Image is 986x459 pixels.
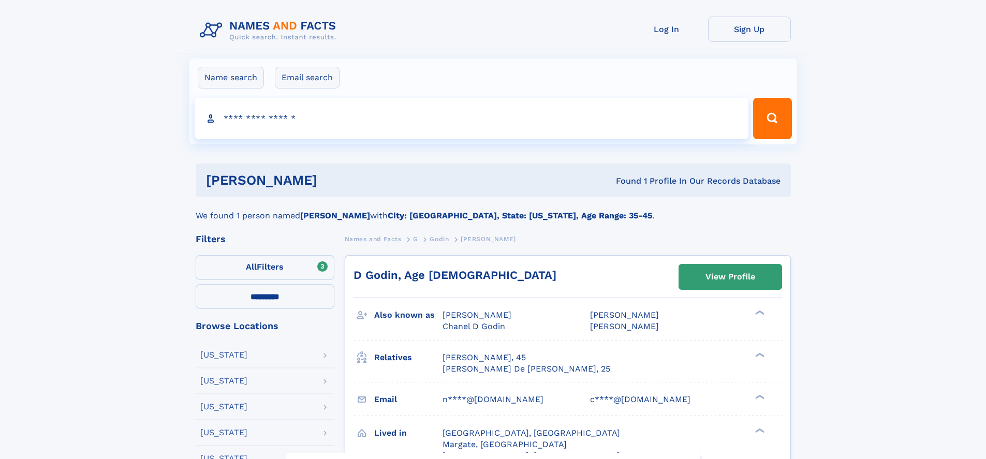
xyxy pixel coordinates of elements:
img: Logo Names and Facts [196,17,345,45]
h3: Relatives [374,349,443,366]
div: [US_STATE] [200,377,247,385]
span: Godin [430,235,449,243]
div: We found 1 person named with . [196,197,791,222]
span: All [246,262,257,272]
div: ❯ [753,309,765,316]
a: [PERSON_NAME] De [PERSON_NAME], 25 [443,363,610,375]
span: [PERSON_NAME] [443,310,511,320]
div: [US_STATE] [200,351,247,359]
b: [PERSON_NAME] [300,211,370,220]
a: View Profile [679,264,782,289]
div: ❯ [753,393,765,400]
div: ❯ [753,351,765,358]
a: G [413,232,418,245]
span: Margate, [GEOGRAPHIC_DATA] [443,439,567,449]
a: Names and Facts [345,232,402,245]
b: City: [GEOGRAPHIC_DATA], State: [US_STATE], Age Range: 35-45 [388,211,652,220]
span: [PERSON_NAME] [590,310,659,320]
h1: [PERSON_NAME] [206,174,467,187]
div: [US_STATE] [200,428,247,437]
h3: Email [374,391,443,408]
a: Log In [625,17,708,42]
span: [PERSON_NAME] [590,321,659,331]
div: Browse Locations [196,321,334,331]
span: [GEOGRAPHIC_DATA], [GEOGRAPHIC_DATA] [443,428,620,438]
div: Found 1 Profile In Our Records Database [466,175,781,187]
div: [US_STATE] [200,403,247,411]
span: Chanel D Godin [443,321,505,331]
a: Godin [430,232,449,245]
label: Filters [196,255,334,280]
div: View Profile [705,265,755,289]
div: Filters [196,234,334,244]
h3: Also known as [374,306,443,324]
label: Name search [198,67,264,88]
a: [PERSON_NAME], 45 [443,352,526,363]
a: Sign Up [708,17,791,42]
div: ❯ [753,427,765,434]
label: Email search [275,67,340,88]
h3: Lived in [374,424,443,442]
span: G [413,235,418,243]
span: [PERSON_NAME] [461,235,516,243]
button: Search Button [753,98,791,139]
a: D Godin, Age [DEMOGRAPHIC_DATA] [354,269,556,282]
input: search input [195,98,749,139]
